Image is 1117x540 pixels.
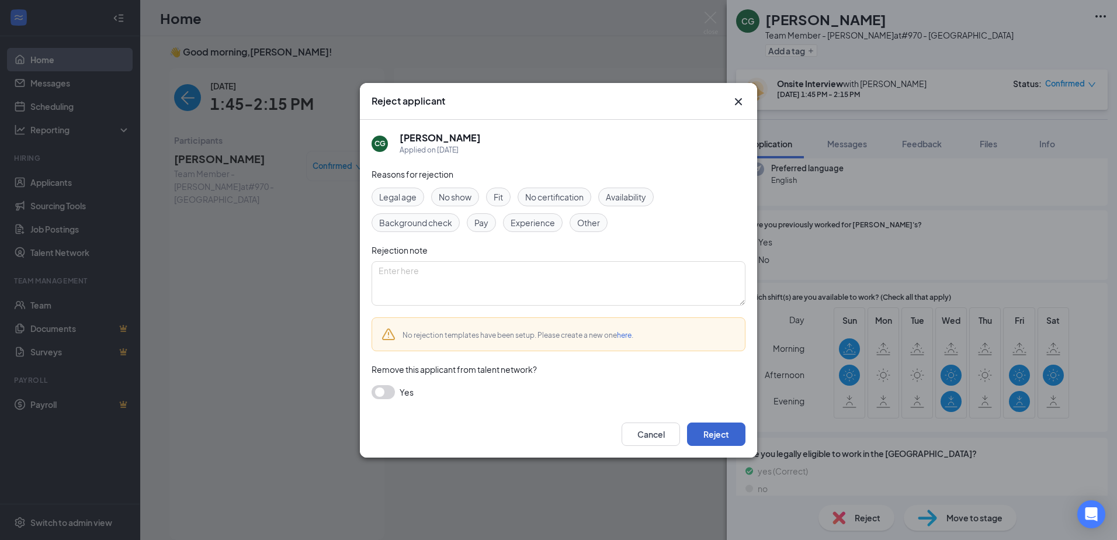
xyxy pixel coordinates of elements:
[606,191,646,203] span: Availability
[731,95,745,109] svg: Cross
[577,216,600,229] span: Other
[400,385,414,399] span: Yes
[617,331,632,340] a: here
[372,169,453,179] span: Reasons for rejection
[372,245,428,255] span: Rejection note
[474,216,488,229] span: Pay
[511,216,555,229] span: Experience
[403,331,633,340] span: No rejection templates have been setup. Please create a new one .
[381,327,396,341] svg: Warning
[372,95,445,108] h3: Reject applicant
[439,191,471,203] span: No show
[622,423,680,446] button: Cancel
[525,191,584,203] span: No certification
[379,216,452,229] span: Background check
[400,144,481,156] div: Applied on [DATE]
[494,191,503,203] span: Fit
[731,95,745,109] button: Close
[372,364,537,375] span: Remove this applicant from talent network?
[400,131,481,144] h5: [PERSON_NAME]
[374,139,386,148] div: CG
[687,423,745,446] button: Reject
[379,191,417,203] span: Legal age
[1077,500,1105,528] div: Open Intercom Messenger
